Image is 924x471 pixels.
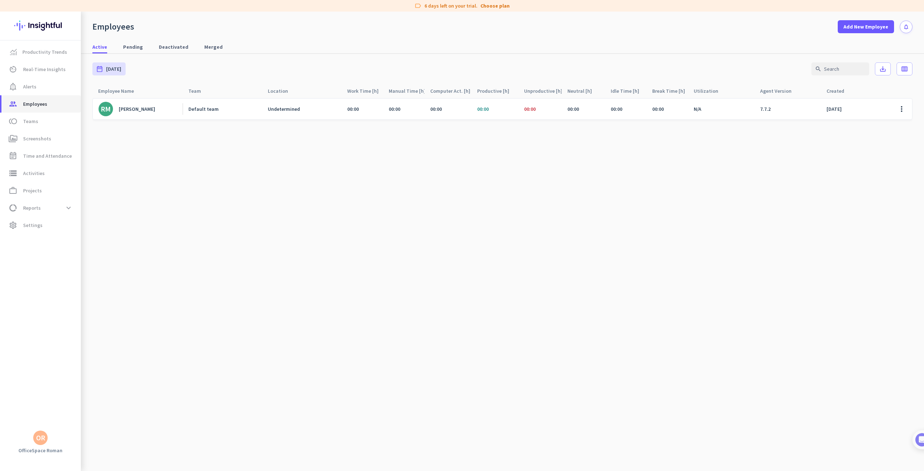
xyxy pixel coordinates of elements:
[23,134,51,143] span: Screenshots
[893,100,910,118] button: more_vert
[477,86,518,96] div: Productive [h]
[9,82,17,91] i: notification_important
[9,204,17,212] i: data_usage
[1,199,81,217] a: data_usageReportsexpand_more
[815,66,821,72] i: search
[901,65,908,73] i: calendar_view_week
[430,86,471,96] div: Computer Act. [h]
[62,201,75,214] button: expand_more
[389,106,400,112] span: 00:00
[875,62,891,75] button: save_alt
[23,152,72,160] span: Time and Attendance
[652,106,664,112] div: 00:00
[694,86,727,96] div: Utilization
[92,43,107,51] span: Active
[1,95,81,113] a: groupEmployees
[9,169,17,178] i: storage
[879,65,886,73] i: save_alt
[652,86,688,96] div: Break Time [h]
[9,134,17,143] i: perm_media
[23,186,42,195] span: Projects
[23,65,66,74] span: Real-Time Insights
[414,2,422,9] i: label
[96,65,103,73] i: date_range
[123,43,143,51] span: Pending
[98,86,143,96] div: Employee Name
[268,106,300,112] div: Undetermined
[430,106,442,112] span: 00:00
[900,21,912,33] button: notifications
[9,186,17,195] i: work_outline
[159,43,188,51] span: Deactivated
[9,221,17,230] i: settings
[101,105,111,113] div: RM
[567,86,601,96] div: Neutral [h]
[204,43,223,51] span: Merged
[1,217,81,234] a: settingsSettings
[188,86,210,96] div: Team
[22,48,67,56] span: Productivity Trends
[23,204,41,212] span: Reports
[188,106,262,112] a: Default team
[760,106,771,112] div: 7.7.2
[903,24,909,30] i: notifications
[524,106,536,112] span: 00:00
[268,86,297,96] div: Location
[567,106,579,112] span: 00:00
[9,152,17,160] i: event_note
[99,102,183,116] a: RM[PERSON_NAME]
[92,21,134,32] div: Employees
[23,117,38,126] span: Teams
[23,100,47,108] span: Employees
[347,86,383,96] div: Work Time [h]
[1,182,81,199] a: work_outlineProjects
[14,12,67,40] img: Insightful logo
[1,43,81,61] a: menu-itemProductivity Trends
[611,86,646,96] div: Idle Time [h]
[347,106,359,112] span: 00:00
[36,434,45,441] div: OR
[1,147,81,165] a: event_noteTime and Attendance
[10,49,17,55] img: menu-item
[188,106,219,112] div: Default team
[838,20,894,33] button: Add New Employee
[106,65,121,73] span: [DATE]
[1,78,81,95] a: notification_importantAlerts
[480,2,510,9] a: Choose plan
[1,165,81,182] a: storageActivities
[9,117,17,126] i: toll
[760,86,800,96] div: Agent Version
[811,62,869,75] input: Search
[9,100,17,108] i: group
[694,106,701,112] app-not-applicable-cell: N/A
[477,106,489,112] span: 00:00
[23,169,45,178] span: Activities
[611,106,622,112] span: 00:00
[897,62,912,75] button: calendar_view_week
[827,86,853,96] div: Created
[1,130,81,147] a: perm_mediaScreenshots
[23,82,36,91] span: Alerts
[119,106,155,112] div: [PERSON_NAME]
[23,221,43,230] span: Settings
[9,65,17,74] i: av_timer
[1,61,81,78] a: av_timerReal-Time Insights
[1,113,81,130] a: tollTeams
[389,86,424,96] div: Manual Time [h]
[524,86,562,96] div: Unproductive [h]
[844,23,888,30] span: Add New Employee
[827,106,842,112] div: [DATE]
